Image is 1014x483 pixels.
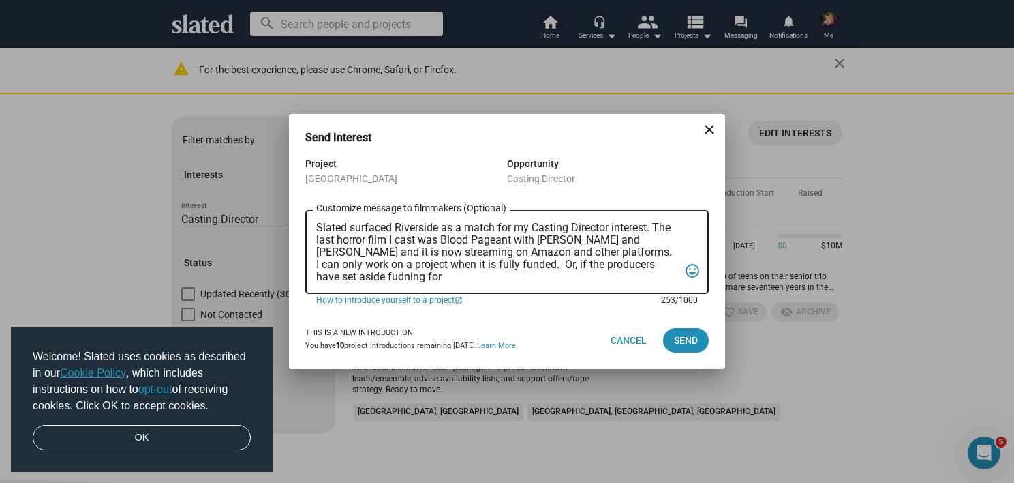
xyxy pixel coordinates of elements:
div: Opportunity [507,156,709,172]
mat-icon: close [701,121,718,138]
a: How to introduce yourself to a project [316,294,651,306]
button: Send [663,328,709,353]
h3: Send Interest [305,130,390,145]
span: Send [674,328,698,353]
div: [GEOGRAPHIC_DATA] [305,172,507,186]
mat-icon: open_in_new [455,295,463,306]
a: Learn More [477,341,516,350]
a: dismiss cookie message [33,425,251,451]
span: Cancel [611,328,647,353]
strong: This is a new introduction [305,328,413,337]
span: Welcome! Slated uses cookies as described in our , which includes instructions on how to of recei... [33,349,251,414]
a: opt-out [138,383,172,395]
div: cookieconsent [11,327,273,473]
div: Casting Director [507,172,709,186]
div: You have project introductions remaining [DATE]. [305,341,516,351]
mat-icon: tag_faces [684,261,701,282]
div: Project [305,156,507,172]
b: 10 [336,341,344,350]
mat-hint: 253/1000 [661,295,698,306]
a: Cookie Policy [60,367,126,379]
button: Cancel [600,328,658,353]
